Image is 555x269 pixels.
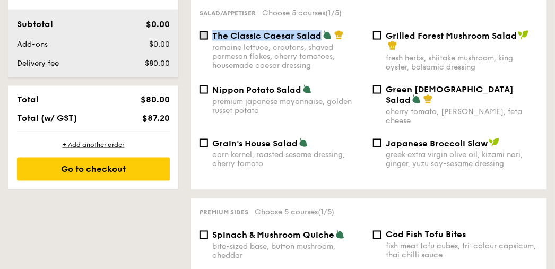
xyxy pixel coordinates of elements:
span: Choose 5 courses [255,208,334,217]
input: Grain's House Saladcorn kernel, roasted sesame dressing, cherry tomato [200,139,208,147]
span: Total (w/ GST) [17,113,77,123]
div: Go to checkout [17,158,170,181]
input: Nippon Potato Saladpremium japanese mayonnaise, golden russet potato [200,85,208,94]
span: $80.00 [145,59,170,68]
div: fish meat tofu cubes, tri-colour capsicum, thai chilli sauce [386,242,538,260]
div: corn kernel, roasted sesame dressing, cherry tomato [212,151,365,169]
span: Green [DEMOGRAPHIC_DATA] Salad [386,84,514,105]
span: (1/5) [325,8,342,18]
span: Grilled Forest Mushroom Salad [386,31,517,41]
input: Spinach & Mushroom Quichebite-sized base, button mushroom, cheddar [200,231,208,239]
div: cherry tomato, [PERSON_NAME], feta cheese [386,107,538,125]
span: Cod Fish Tofu Bites [386,230,466,240]
img: icon-vegetarian.fe4039eb.svg [412,94,421,104]
span: $87.20 [142,113,170,123]
img: icon-vegetarian.fe4039eb.svg [323,30,332,40]
span: Choose 5 courses [262,8,342,18]
div: greek extra virgin olive oil, kizami nori, ginger, yuzu soy-sesame dressing [386,151,538,169]
span: Delivery fee [17,59,59,68]
img: icon-chef-hat.a58ddaea.svg [423,94,433,104]
img: icon-vegetarian.fe4039eb.svg [335,230,345,239]
input: Cod Fish Tofu Bitesfish meat tofu cubes, tri-colour capsicum, thai chilli sauce [373,231,381,239]
div: fresh herbs, shiitake mushroom, king oyster, balsamic dressing [386,54,538,72]
span: $0.00 [146,19,170,29]
span: Total [17,94,39,105]
input: Green [DEMOGRAPHIC_DATA] Saladcherry tomato, [PERSON_NAME], feta cheese [373,85,381,94]
span: $80.00 [141,94,170,105]
img: icon-vegan.f8ff3823.svg [489,138,499,147]
span: (1/5) [318,208,334,217]
span: Subtotal [17,19,53,29]
span: Salad/Appetiser [200,10,256,17]
span: Spinach & Mushroom Quiche [212,230,334,240]
img: icon-chef-hat.a58ddaea.svg [388,41,397,50]
input: Grilled Forest Mushroom Saladfresh herbs, shiitake mushroom, king oyster, balsamic dressing [373,31,381,40]
div: + Add another order [17,141,170,149]
img: icon-vegan.f8ff3823.svg [518,30,528,40]
input: Japanese Broccoli Slawgreek extra virgin olive oil, kizami nori, ginger, yuzu soy-sesame dressing [373,139,381,147]
img: icon-chef-hat.a58ddaea.svg [334,30,344,40]
span: Add-ons [17,40,48,49]
div: bite-sized base, button mushroom, cheddar [212,242,365,261]
div: romaine lettuce, croutons, shaved parmesan flakes, cherry tomatoes, housemade caesar dressing [212,43,365,70]
input: The Classic Caesar Saladromaine lettuce, croutons, shaved parmesan flakes, cherry tomatoes, house... [200,31,208,40]
span: The Classic Caesar Salad [212,31,322,41]
img: icon-vegetarian.fe4039eb.svg [302,84,312,94]
img: icon-vegetarian.fe4039eb.svg [299,138,308,147]
span: Grain's House Salad [212,138,298,149]
span: Japanese Broccoli Slaw [386,138,488,149]
div: premium japanese mayonnaise, golden russet potato [212,97,365,115]
span: Nippon Potato Salad [212,85,301,95]
span: Premium sides [200,209,248,216]
span: $0.00 [149,40,170,49]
